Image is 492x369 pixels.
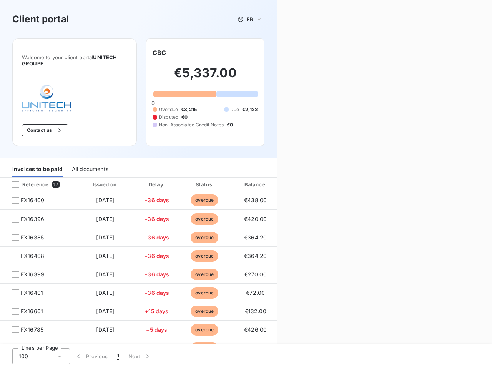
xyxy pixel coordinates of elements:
[21,289,43,297] span: FX16401
[242,106,258,113] span: €2,122
[21,307,43,315] span: FX16601
[124,348,156,364] button: Next
[191,269,218,280] span: overdue
[96,271,114,278] span: [DATE]
[144,234,169,241] span: +36 days
[96,326,114,333] span: [DATE]
[21,196,44,204] span: FX16400
[6,181,48,188] div: Reference
[113,348,124,364] button: 1
[227,121,233,128] span: €0
[245,308,266,314] span: €132.00
[244,253,267,259] span: €364.20
[96,197,114,203] span: [DATE]
[159,114,178,121] span: Disputed
[21,234,44,241] span: FX16385
[70,348,113,364] button: Previous
[191,342,218,354] span: overdue
[244,326,267,333] span: €426.00
[191,324,218,336] span: overdue
[19,352,28,360] span: 100
[21,271,44,278] span: FX16399
[96,216,114,222] span: [DATE]
[144,253,169,259] span: +36 days
[52,181,60,188] span: 17
[144,271,169,278] span: +36 days
[144,216,169,222] span: +36 days
[12,161,63,177] div: Invoices to be paid
[191,194,218,206] span: overdue
[247,16,253,22] span: FR
[231,181,281,188] div: Balance
[21,215,44,223] span: FX16396
[145,308,168,314] span: +15 days
[79,181,132,188] div: Issued on
[22,54,127,66] span: Welcome to your client portal
[244,197,267,203] span: €438.00
[96,234,114,241] span: [DATE]
[246,289,265,296] span: €72.00
[22,54,117,66] span: UNITECH GROUPE
[153,48,166,57] h6: CBC
[244,271,267,278] span: €270.00
[96,308,114,314] span: [DATE]
[12,12,69,26] h3: Client portal
[96,289,114,296] span: [DATE]
[21,252,44,260] span: FX16408
[159,121,224,128] span: Non-Associated Credit Notes
[153,65,258,88] h2: €5,337.00
[230,106,239,113] span: Due
[191,213,218,225] span: overdue
[181,106,197,113] span: €3,215
[144,289,169,296] span: +36 days
[191,287,218,299] span: overdue
[151,100,155,106] span: 0
[21,326,43,334] span: FX16785
[191,306,218,317] span: overdue
[191,232,218,243] span: overdue
[191,250,218,262] span: overdue
[117,352,119,360] span: 1
[96,253,114,259] span: [DATE]
[146,326,167,333] span: +5 days
[182,181,228,188] div: Status
[72,161,108,177] div: All documents
[159,106,178,113] span: Overdue
[244,234,267,241] span: €364.20
[135,181,179,188] div: Delay
[144,197,169,203] span: +36 days
[22,85,71,112] img: Company logo
[22,124,68,136] button: Contact us
[181,114,188,121] span: €0
[244,216,267,222] span: €420.00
